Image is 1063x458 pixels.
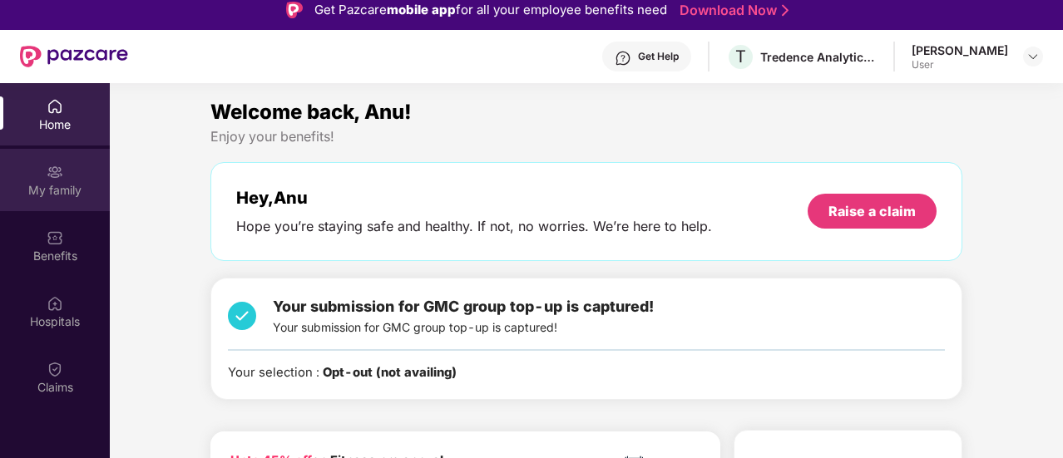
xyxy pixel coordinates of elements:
div: Hope you’re staying safe and healthy. If not, no worries. We’re here to help. [236,218,712,235]
div: Raise a claim [828,202,916,220]
div: Your selection : [228,363,457,382]
div: Tredence Analytics Solutions Private Limited [760,49,877,65]
img: svg+xml;base64,PHN2ZyBpZD0iQmVuZWZpdHMiIHhtbG5zPSJodHRwOi8vd3d3LnczLm9yZy8yMDAwL3N2ZyIgd2lkdGg9Ij... [47,229,63,246]
span: T [735,47,746,66]
div: Get Help [638,50,679,63]
span: Your submission for GMC group top-up is captured! [273,298,654,315]
span: Welcome back, Anu! [210,100,412,124]
div: Hey, Anu [236,188,712,208]
div: [PERSON_NAME] [912,42,1008,58]
a: Download Now [680,2,784,19]
b: Opt-out (not availing) [323,365,457,380]
img: New Pazcare Logo [20,46,128,67]
div: Enjoy your benefits! [210,128,962,145]
img: svg+xml;base64,PHN2ZyBpZD0iSG9tZSIgeG1sbnM9Imh0dHA6Ly93d3cudzMub3JnLzIwMDAvc3ZnIiB3aWR0aD0iMjAiIG... [47,98,63,115]
img: svg+xml;base64,PHN2ZyB3aWR0aD0iMjAiIGhlaWdodD0iMjAiIHZpZXdCb3g9IjAgMCAyMCAyMCIgZmlsbD0ibm9uZSIgeG... [47,164,63,180]
img: svg+xml;base64,PHN2ZyBpZD0iQ2xhaW0iIHhtbG5zPSJodHRwOi8vd3d3LnczLm9yZy8yMDAwL3N2ZyIgd2lkdGg9IjIwIi... [47,361,63,377]
div: User [912,58,1008,71]
img: svg+xml;base64,PHN2ZyBpZD0iSGVscC0zMngzMiIgeG1sbnM9Imh0dHA6Ly93d3cudzMub3JnLzIwMDAvc3ZnIiB3aWR0aD... [615,50,631,66]
img: svg+xml;base64,PHN2ZyBpZD0iRHJvcGRvd24tMzJ4MzIiIHhtbG5zPSJodHRwOi8vd3d3LnczLm9yZy8yMDAwL3N2ZyIgd2... [1026,50,1040,63]
strong: mobile app [387,2,456,17]
img: svg+xml;base64,PHN2ZyBpZD0iSG9zcGl0YWxzIiB4bWxucz0iaHR0cDovL3d3dy53My5vcmcvMjAwMC9zdmciIHdpZHRoPS... [47,295,63,312]
img: svg+xml;base64,PHN2ZyB4bWxucz0iaHR0cDovL3d3dy53My5vcmcvMjAwMC9zdmciIHdpZHRoPSIzNCIgaGVpZ2h0PSIzNC... [228,295,256,337]
img: Stroke [782,2,789,19]
div: Your submission for GMC group top-up is captured! [273,295,654,337]
img: Logo [286,2,303,18]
